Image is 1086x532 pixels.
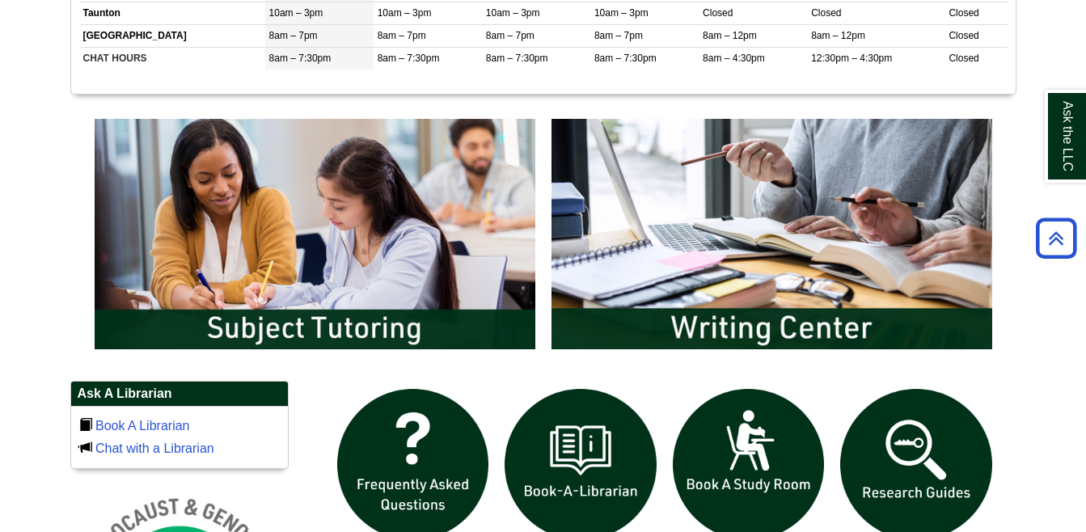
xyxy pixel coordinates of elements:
[269,7,323,19] span: 10am – 3pm
[95,419,190,433] a: Book A Librarian
[594,53,657,64] span: 8am – 7:30pm
[703,7,733,19] span: Closed
[811,30,865,41] span: 8am – 12pm
[95,441,214,455] a: Chat with a Librarian
[1030,227,1082,249] a: Back to Top
[269,30,318,41] span: 8am – 7pm
[486,30,535,41] span: 8am – 7pm
[79,48,265,70] td: CHAT HOURS
[949,30,978,41] span: Closed
[811,53,892,64] span: 12:30pm – 4:30pm
[79,25,265,48] td: [GEOGRAPHIC_DATA]
[949,53,978,64] span: Closed
[949,7,978,19] span: Closed
[486,7,540,19] span: 10am – 3pm
[543,111,1000,357] img: Writing Center Information
[87,111,1000,364] div: slideshow
[703,53,765,64] span: 8am – 4:30pm
[594,7,649,19] span: 10am – 3pm
[378,7,432,19] span: 10am – 3pm
[594,30,643,41] span: 8am – 7pm
[378,53,440,64] span: 8am – 7:30pm
[486,53,548,64] span: 8am – 7:30pm
[87,111,543,357] img: Subject Tutoring Information
[79,2,265,25] td: Taunton
[811,7,841,19] span: Closed
[269,53,332,64] span: 8am – 7:30pm
[703,30,757,41] span: 8am – 12pm
[71,382,288,407] h2: Ask A Librarian
[378,30,426,41] span: 8am – 7pm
